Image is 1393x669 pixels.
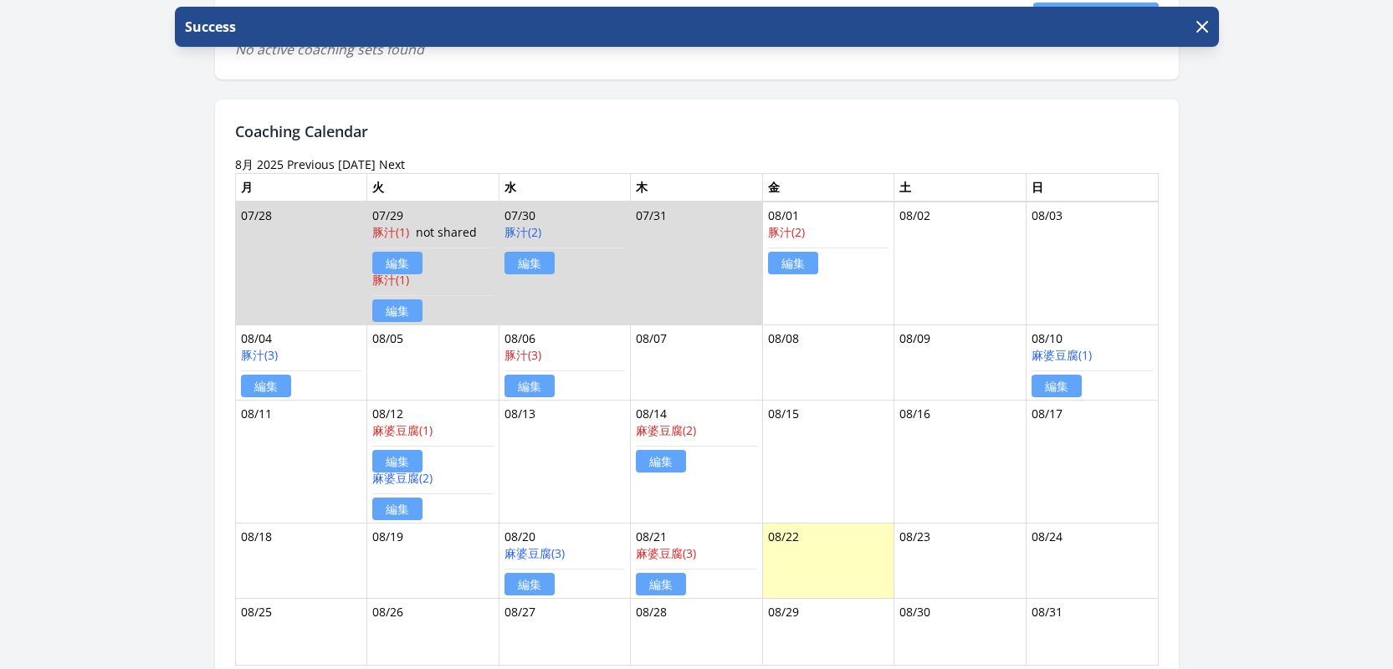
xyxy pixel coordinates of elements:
[235,173,367,202] th: 月
[379,156,405,172] a: Next
[367,173,499,202] th: 火
[372,470,433,486] a: 麻婆豆腐(2)
[631,400,763,523] td: 08/14
[768,252,818,274] a: 編集
[367,400,499,523] td: 08/12
[372,272,409,288] a: 豚汁(1)
[499,324,631,400] td: 08/06
[182,17,236,37] p: Success
[1032,347,1092,363] a: 麻婆豆腐(1)
[504,375,555,397] a: 編集
[1026,400,1158,523] td: 08/17
[416,224,477,240] span: not shared
[762,202,894,325] td: 08/01
[762,400,894,523] td: 08/15
[762,598,894,665] td: 08/29
[762,324,894,400] td: 08/08
[636,422,696,438] a: 麻婆豆腐(2)
[636,573,686,595] a: 編集
[1026,523,1158,598] td: 08/24
[235,120,1159,143] h2: Coaching Calendar
[1026,598,1158,665] td: 08/31
[1026,324,1158,400] td: 08/10
[372,299,423,322] a: 編集
[235,400,367,523] td: 08/11
[768,224,805,240] a: 豚汁(2)
[367,523,499,598] td: 08/19
[372,224,409,240] a: 豚汁(1)
[631,324,763,400] td: 08/07
[894,400,1027,523] td: 08/16
[762,173,894,202] th: 金
[894,598,1027,665] td: 08/30
[235,3,383,26] h2: Active Coaching Sets
[372,450,423,472] a: 編集
[631,598,763,665] td: 08/28
[1026,202,1158,325] td: 08/03
[241,347,278,363] a: 豚汁(3)
[894,523,1027,598] td: 08/23
[631,173,763,202] th: 木
[235,523,367,598] td: 08/18
[894,173,1027,202] th: 土
[1033,3,1159,26] a: Add Coaching Set
[894,202,1027,325] td: 08/02
[504,224,541,240] a: 豚汁(2)
[1026,173,1158,202] th: 日
[631,202,763,325] td: 07/31
[372,498,423,520] a: 編集
[235,598,367,665] td: 08/25
[504,573,555,595] a: 編集
[372,252,423,274] a: 編集
[287,156,335,172] a: Previous
[372,422,433,438] a: 麻婆豆腐(1)
[499,173,631,202] th: 水
[499,598,631,665] td: 08/27
[235,202,367,325] td: 07/28
[499,523,631,598] td: 08/20
[367,598,499,665] td: 08/26
[636,545,696,561] a: 麻婆豆腐(3)
[499,202,631,325] td: 07/30
[1032,375,1082,397] a: 編集
[504,252,555,274] a: 編集
[367,202,499,325] td: 07/29
[636,450,686,472] a: 編集
[235,156,284,172] time: 8月 2025
[235,324,367,400] td: 08/04
[762,523,894,598] td: 08/22
[499,400,631,523] td: 08/13
[894,324,1027,400] td: 08/09
[367,324,499,400] td: 08/05
[241,375,291,397] a: 編集
[631,523,763,598] td: 08/21
[504,347,541,363] a: 豚汁(3)
[504,545,565,561] a: 麻婆豆腐(3)
[338,156,376,172] a: [DATE]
